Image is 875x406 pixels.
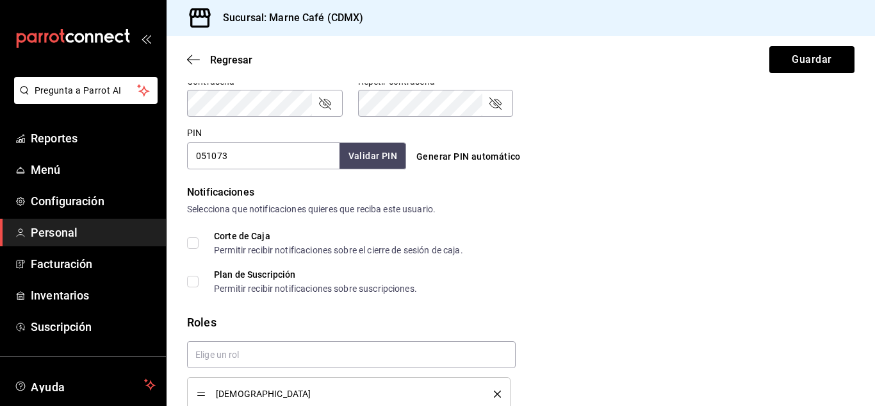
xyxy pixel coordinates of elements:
input: 3 a 6 dígitos [187,142,339,169]
button: Validar PIN [339,143,406,169]
span: Facturación [31,255,156,273]
label: PIN [187,128,202,137]
span: Configuración [31,192,156,210]
button: Regresar [187,54,252,66]
button: Generar PIN automático [411,145,526,169]
span: Inventarios [31,287,156,304]
span: Pregunta a Parrot AI [35,84,138,97]
span: Personal [31,224,156,241]
h3: Sucursal: Marne Café (CDMX) [213,10,364,26]
div: Permitir recibir notificaciones sobre el cierre de sesión de caja. [214,246,463,255]
button: Pregunta a Parrot AI [14,77,158,104]
button: open_drawer_menu [141,33,151,44]
span: Suscripción [31,318,156,335]
button: Guardar [769,46,855,73]
button: passwordField [487,96,503,111]
div: Permitir recibir notificaciones sobre suscripciones. [214,284,417,293]
span: Reportes [31,130,156,147]
div: Notificaciones [187,185,855,200]
button: passwordField [317,96,332,111]
label: Contraseña [187,77,343,86]
button: delete [485,391,501,398]
input: Elige un rol [187,341,516,368]
span: Ayuda [31,377,139,393]
div: Roles [187,314,855,331]
div: Corte de Caja [214,232,463,241]
div: Plan de Suscripción [214,270,417,279]
a: Pregunta a Parrot AI [9,93,158,106]
label: Repetir contraseña [358,77,514,86]
span: Menú [31,161,156,178]
span: Regresar [210,54,252,66]
span: [DEMOGRAPHIC_DATA] [216,389,475,398]
div: Selecciona que notificaciones quieres que reciba este usuario. [187,203,855,216]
